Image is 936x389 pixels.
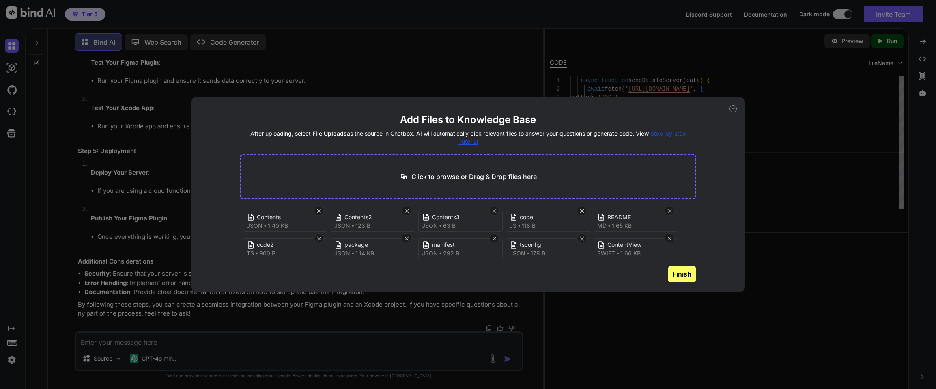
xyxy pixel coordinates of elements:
span: json [247,222,263,230]
span: package [344,241,409,249]
span: Contents3 [432,213,497,222]
p: Click to browse or Drag & Drop files here [411,172,537,182]
span: js [510,222,516,230]
span: 1.40 KB [268,222,288,230]
span: 900 B [259,249,275,257]
span: json [422,222,438,230]
span: json [422,249,438,257]
h4: After uploading, select as the source in Chatbox. AI will automatically pick relevant files to an... [240,130,696,146]
span: File Uploads [312,130,347,137]
span: json [334,222,350,230]
span: code [520,213,585,222]
span: 118 B [522,222,536,230]
span: code2 [257,241,322,249]
span: 178 B [531,249,545,257]
span: 1.14 KB [355,249,374,257]
span: json [510,249,525,257]
span: 63 B [443,222,456,230]
span: json [334,249,350,257]
span: Contents2 [344,213,409,222]
h2: Add Files to Knowledge Base [240,113,696,126]
span: manifest [432,241,497,249]
span: tsconfig [520,241,585,249]
span: 123 B [355,222,370,230]
span: 292 B [443,249,459,257]
span: ts [247,249,254,257]
span: Contents [257,213,322,222]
